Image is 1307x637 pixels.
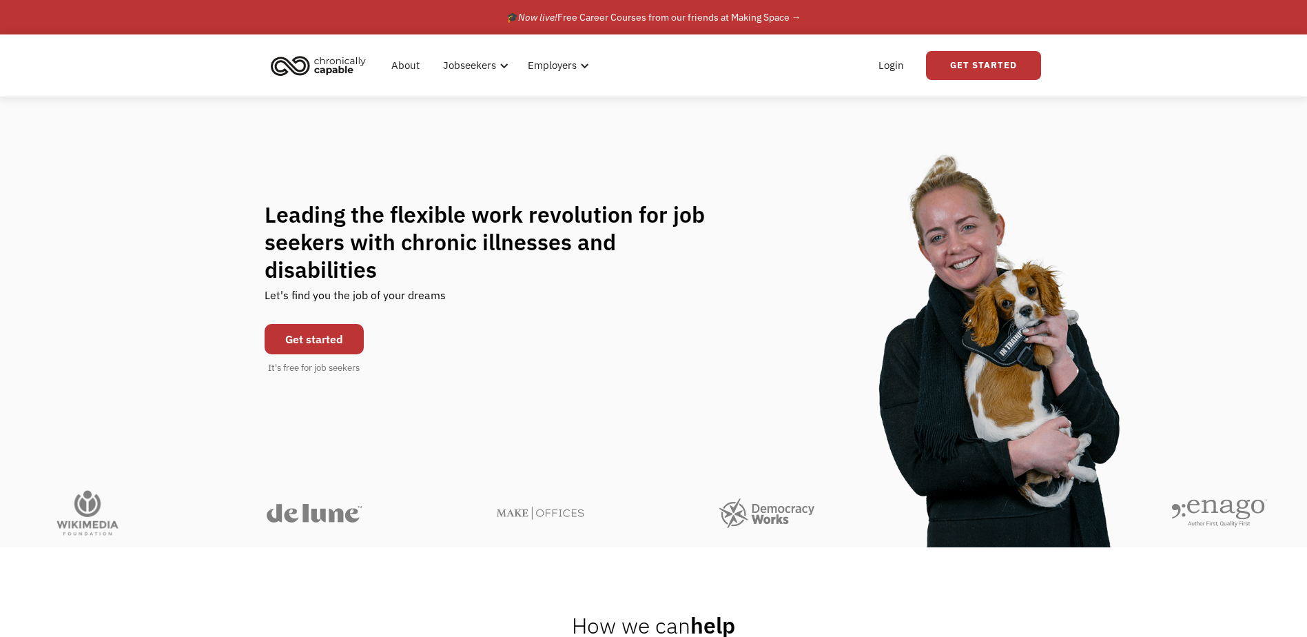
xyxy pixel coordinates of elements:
a: About [383,43,428,88]
div: Jobseekers [443,57,496,74]
a: home [267,50,376,81]
div: Let's find you the job of your dreams [265,283,446,317]
div: Employers [519,43,593,88]
a: Login [870,43,912,88]
a: Get Started [926,51,1041,80]
h1: Leading the flexible work revolution for job seekers with chronic illnesses and disabilities [265,201,732,283]
em: Now live! [518,11,557,23]
a: Get started [265,324,364,354]
div: 🎓 Free Career Courses from our friends at Making Space → [506,9,801,26]
div: Employers [528,57,577,74]
div: Jobseekers [435,43,513,88]
div: It's free for job seekers [268,361,360,375]
img: Chronically Capable logo [267,50,370,81]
